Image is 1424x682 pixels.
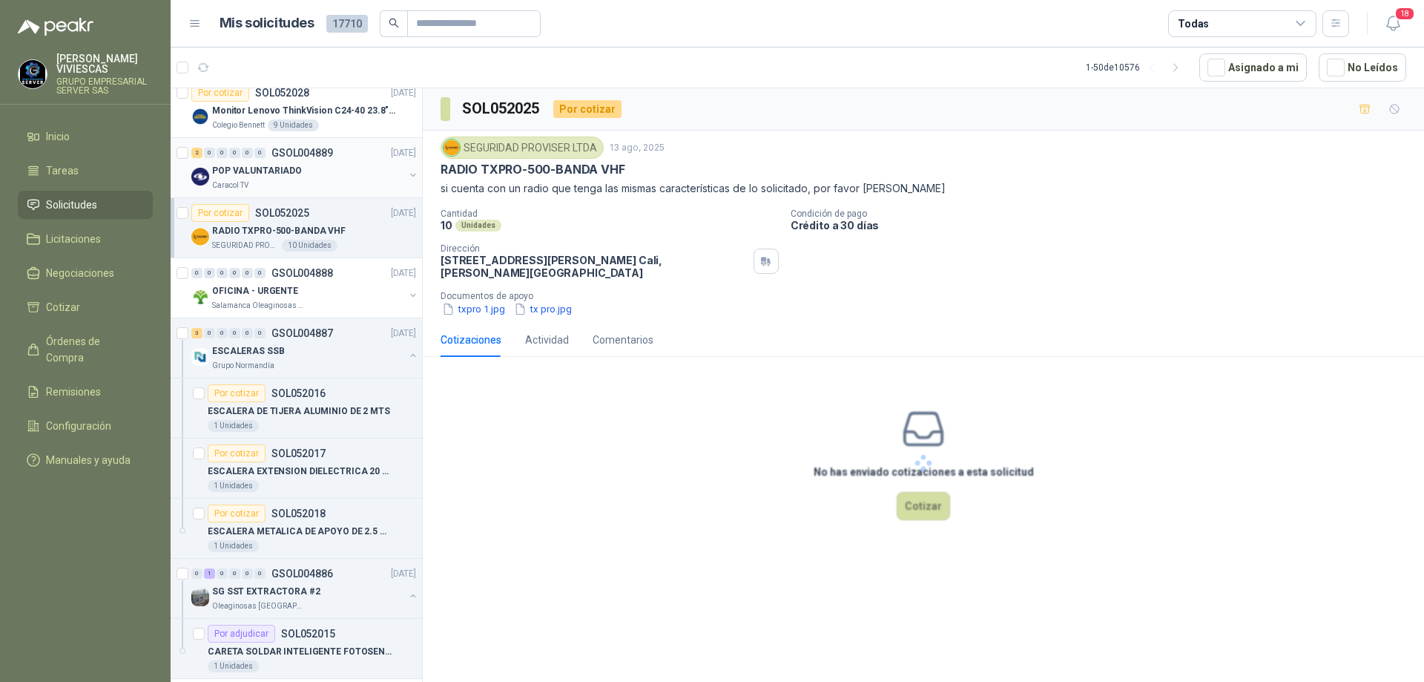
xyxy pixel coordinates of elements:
img: Company Logo [191,348,209,366]
p: Oleaginosas [GEOGRAPHIC_DATA][PERSON_NAME] [212,600,306,612]
img: Company Logo [191,588,209,606]
p: [DATE] [391,266,416,281]
a: 2 0 0 0 0 0 GSOL004889[DATE] Company LogoPOP VALUNTARIADOCaracol TV [191,144,419,191]
p: Crédito a 30 días [791,219,1418,232]
button: 18 [1379,10,1406,37]
span: 18 [1394,7,1415,21]
div: Cotizaciones [441,332,501,348]
p: SOL052016 [271,388,326,399]
p: OFICINA - URGENTE [212,284,298,298]
h1: Mis solicitudes [220,13,314,34]
div: 0 [242,328,253,338]
div: 0 [254,328,266,338]
img: Company Logo [191,288,209,306]
a: Licitaciones [18,225,153,253]
div: 0 [191,568,202,579]
div: Por adjudicar [208,625,275,643]
div: 0 [204,328,215,338]
div: 1 Unidades [208,420,259,432]
a: Remisiones [18,378,153,406]
p: [DATE] [391,206,416,220]
div: 0 [229,568,240,579]
p: Dirección [441,243,748,254]
p: RADIO TXPRO-500-BANDA VHF [441,162,625,177]
div: 0 [204,148,215,158]
a: Configuración [18,412,153,440]
div: 0 [191,268,202,278]
div: 2 [191,148,202,158]
div: 1 Unidades [208,480,259,492]
p: [DATE] [391,86,416,100]
div: Por cotizar [553,100,622,118]
a: Tareas [18,157,153,185]
p: si cuenta con un radio que tenga las mismas características de lo solicitado, por favor [PERSON_N... [441,180,1406,197]
div: Todas [1178,16,1209,32]
button: No Leídos [1319,53,1406,82]
p: SEGURIDAD PROVISER LTDA [212,240,279,252]
div: 0 [229,148,240,158]
div: 0 [217,568,228,579]
p: 13 ago, 2025 [610,141,665,155]
div: Por cotizar [191,84,249,102]
p: ESCALERA EXTENSION DIELECTRICA 20 PASOS / 6 MTS - CERTIFICADA [208,465,392,479]
img: Company Logo [19,60,47,88]
a: 3 0 0 0 0 0 GSOL004887[DATE] Company LogoESCALERAS SSBGrupo Normandía [191,324,419,372]
a: Inicio [18,122,153,151]
p: ESCALERAS SSB [212,344,284,358]
span: 17710 [326,15,368,33]
p: [DATE] [391,327,416,341]
p: GSOL004888 [271,268,333,278]
div: 0 [242,568,253,579]
div: 0 [254,268,266,278]
a: Por cotizarSOL052025[DATE] Company LogoRADIO TXPRO-500-BANDA VHFSEGURIDAD PROVISER LTDA10 Unidades [171,198,422,258]
span: Licitaciones [46,231,101,247]
a: Por adjudicarSOL052015CARETA SOLDAR INTELIGENTE FOTOSENSIBLE1 Unidades [171,619,422,679]
button: txpro 1.jpg [441,301,507,317]
p: Cantidad [441,209,779,219]
div: Por cotizar [191,204,249,222]
div: 0 [229,328,240,338]
div: 0 [254,148,266,158]
a: Por cotizarSOL052017ESCALERA EXTENSION DIELECTRICA 20 PASOS / 6 MTS - CERTIFICADA1 Unidades [171,439,422,499]
div: 10 Unidades [282,240,337,252]
span: Remisiones [46,384,101,400]
span: Órdenes de Compra [46,333,139,366]
a: 0 1 0 0 0 0 GSOL004886[DATE] Company LogoSG SST EXTRACTORA #2Oleaginosas [GEOGRAPHIC_DATA][PERSON... [191,565,419,612]
div: Por cotizar [208,505,266,522]
a: Por cotizarSOL052018ESCALERA METALICA DE APOYO DE 2.5 MTS CON SOPORTE DE AGARRE Y PISO1 Unidades [171,499,422,559]
a: Solicitudes [18,191,153,219]
div: 1 [204,568,215,579]
div: 1 - 50 de 10576 [1086,56,1187,79]
img: Company Logo [191,228,209,246]
p: Grupo Normandía [212,360,274,372]
p: SOL052028 [255,88,309,98]
h3: SOL052025 [462,97,541,120]
p: Colegio Bennett [212,119,265,131]
div: 0 [242,148,253,158]
span: Negociaciones [46,265,114,281]
div: 0 [217,268,228,278]
p: GRUPO EMPRESARIAL SERVER SAS [56,77,153,95]
p: ESCALERA METALICA DE APOYO DE 2.5 MTS CON SOPORTE DE AGARRE Y PISO [208,525,392,539]
div: 3 [191,328,202,338]
button: tx pro.jpg [512,301,573,317]
p: SG SST EXTRACTORA #2 [212,585,320,599]
div: 0 [204,268,215,278]
a: Por cotizarSOL052016ESCALERA DE TIJERA ALUMINIO DE 2 MTS1 Unidades [171,378,422,439]
div: Unidades [455,220,501,232]
div: 9 Unidades [268,119,319,131]
p: GSOL004886 [271,568,333,579]
p: 10 [441,219,452,232]
p: POP VALUNTARIADO [212,164,302,178]
p: CARETA SOLDAR INTELIGENTE FOTOSENSIBLE [208,645,392,659]
a: Órdenes de Compra [18,327,153,372]
div: 0 [229,268,240,278]
p: ESCALERA DE TIJERA ALUMINIO DE 2 MTS [208,404,390,419]
span: Manuales y ayuda [46,452,131,468]
div: SEGURIDAD PROVISER LTDA [441,137,604,159]
p: Documentos de apoyo [441,291,1418,301]
p: SOL052018 [271,508,326,519]
p: Caracol TV [212,180,248,191]
div: 1 Unidades [208,660,259,672]
div: 0 [242,268,253,278]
